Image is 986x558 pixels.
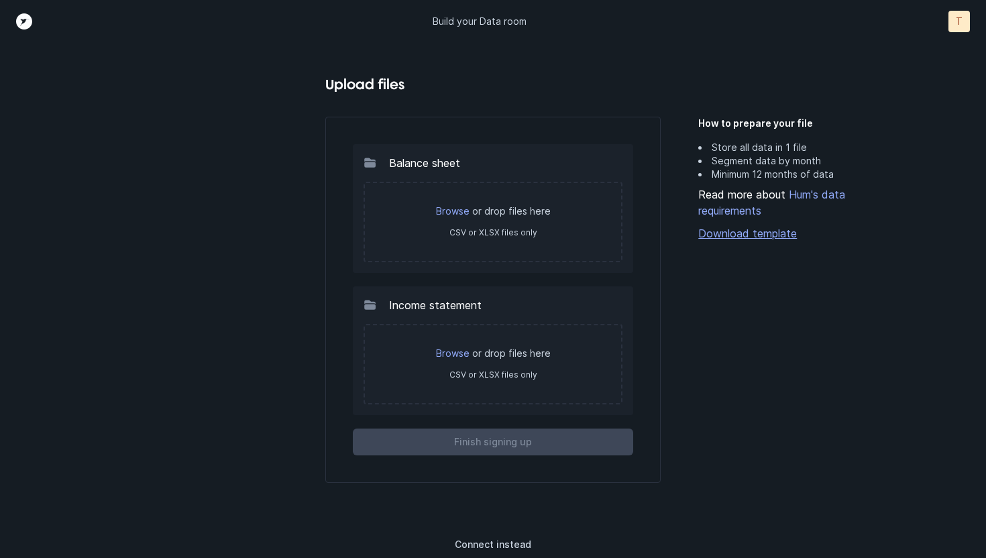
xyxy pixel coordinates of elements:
label: CSV or XLSX files only [449,370,537,380]
h4: Upload files [325,74,661,95]
p: Build your Data room [433,15,527,28]
p: Connect instead [455,537,531,553]
li: Segment data by month [698,154,903,168]
p: Income statement [389,297,482,313]
li: Store all data in 1 file [698,141,903,154]
p: T [956,15,963,28]
label: CSV or XLSX files only [449,227,537,237]
button: Finish signing up [353,429,634,455]
button: T [948,11,970,32]
button: Connect instead [352,531,635,558]
p: Finish signing up [454,434,532,450]
p: Balance sheet [389,155,460,171]
p: or drop files here [378,347,608,360]
a: Browse [436,347,470,359]
a: Browse [436,205,470,217]
p: or drop files here [378,205,608,218]
div: Read more about [698,186,903,219]
h5: How to prepare your file [698,117,903,130]
a: Download template [698,225,903,241]
li: Minimum 12 months of data [698,168,903,181]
